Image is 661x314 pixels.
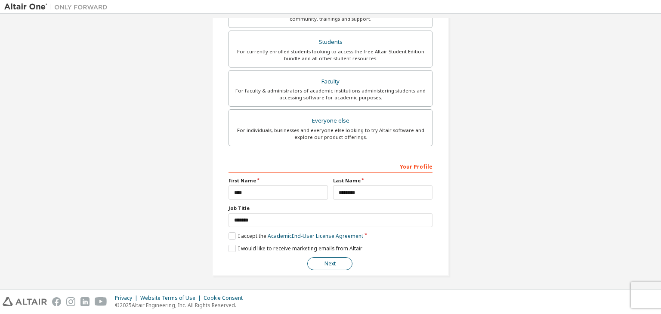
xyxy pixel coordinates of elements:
[52,297,61,306] img: facebook.svg
[234,48,427,62] div: For currently enrolled students looking to access the free Altair Student Edition bundle and all ...
[229,159,432,173] div: Your Profile
[268,232,363,240] a: Academic End-User License Agreement
[66,297,75,306] img: instagram.svg
[234,87,427,101] div: For faculty & administrators of academic institutions administering students and accessing softwa...
[234,115,427,127] div: Everyone else
[229,232,363,240] label: I accept the
[234,36,427,48] div: Students
[204,295,248,302] div: Cookie Consent
[229,177,328,184] label: First Name
[307,257,352,270] button: Next
[115,302,248,309] p: © 2025 Altair Engineering, Inc. All Rights Reserved.
[234,76,427,88] div: Faculty
[80,297,90,306] img: linkedin.svg
[140,295,204,302] div: Website Terms of Use
[229,205,432,212] label: Job Title
[333,177,432,184] label: Last Name
[95,297,107,306] img: youtube.svg
[234,127,427,141] div: For individuals, businesses and everyone else looking to try Altair software and explore our prod...
[115,295,140,302] div: Privacy
[4,3,112,11] img: Altair One
[3,297,47,306] img: altair_logo.svg
[229,245,362,252] label: I would like to receive marketing emails from Altair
